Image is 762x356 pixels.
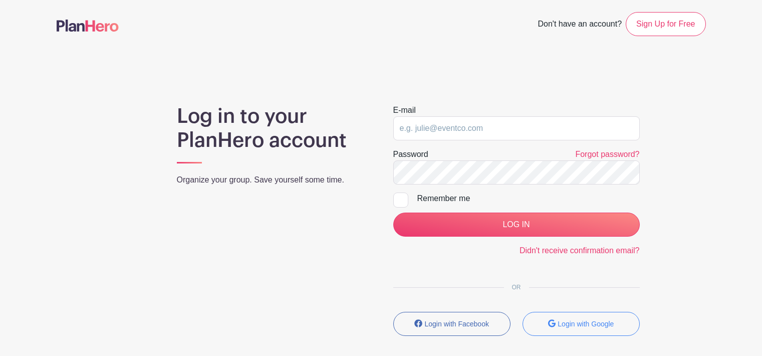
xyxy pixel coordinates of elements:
[393,104,416,116] label: E-mail
[393,148,428,160] label: Password
[417,193,640,205] div: Remember me
[393,116,640,140] input: e.g. julie@eventco.com
[520,246,640,255] a: Didn't receive confirmation email?
[575,150,639,158] a: Forgot password?
[626,12,705,36] a: Sign Up for Free
[425,320,489,328] small: Login with Facebook
[523,312,640,336] button: Login with Google
[558,320,614,328] small: Login with Google
[177,174,369,186] p: Organize your group. Save yourself some time.
[504,284,529,291] span: OR
[177,104,369,152] h1: Log in to your PlanHero account
[57,20,119,32] img: logo-507f7623f17ff9eddc593b1ce0a138ce2505c220e1c5a4e2b4648c50719b7d32.svg
[538,14,622,36] span: Don't have an account?
[393,312,511,336] button: Login with Facebook
[393,213,640,237] input: LOG IN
